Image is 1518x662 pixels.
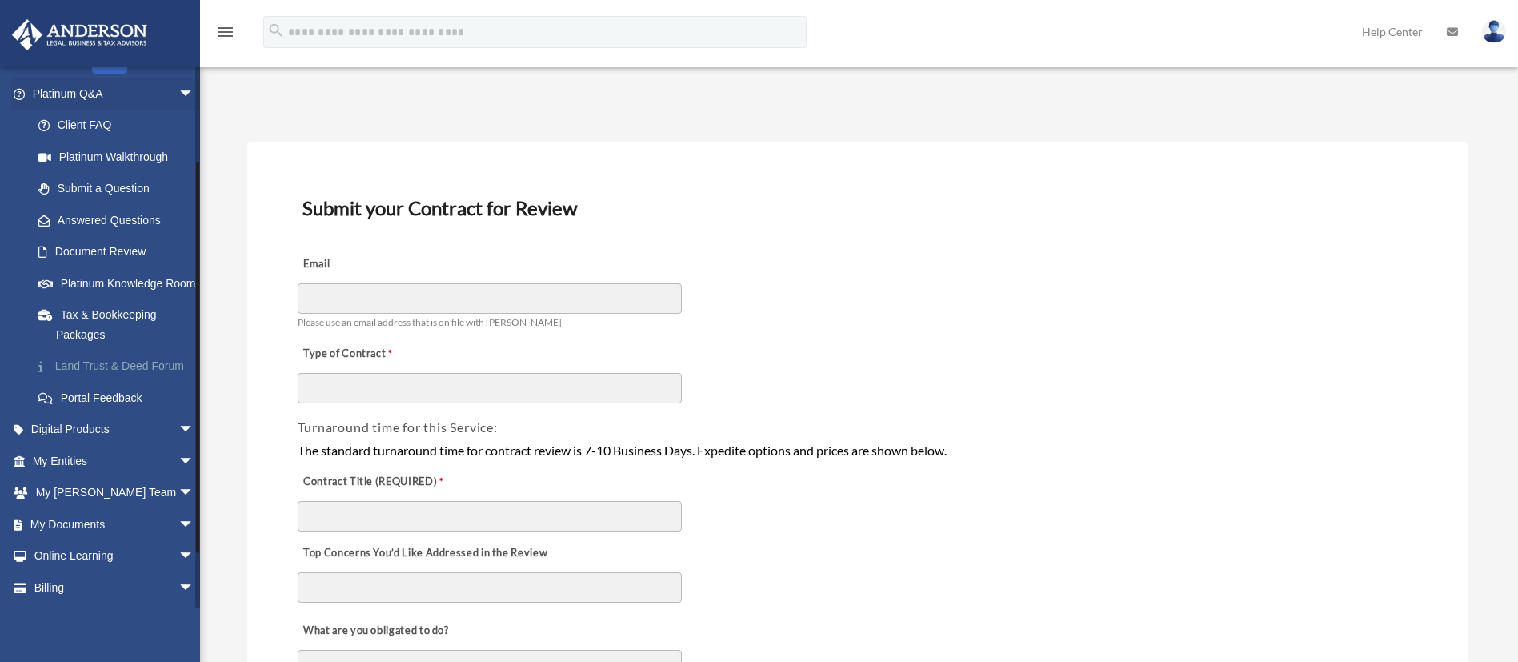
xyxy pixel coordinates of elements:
span: Turnaround time for this Service: [298,419,498,435]
a: Land Trust & Deed Forum [22,351,218,383]
span: Please use an email address that is on file with [PERSON_NAME] [298,316,562,328]
label: Contract Title (REQUIRED) [298,471,458,494]
a: Platinum Walkthrough [22,141,218,173]
a: My [PERSON_NAME] Teamarrow_drop_down [11,477,218,509]
a: Events Calendar [11,604,218,636]
label: What are you obligated to do? [298,620,458,643]
label: Email [298,254,458,276]
a: Platinum Q&Aarrow_drop_down [11,78,218,110]
a: Tax & Bookkeeping Packages [22,299,218,351]
h3: Submit your Contract for Review [296,191,1419,225]
a: Online Learningarrow_drop_down [11,540,218,572]
span: arrow_drop_down [178,508,210,541]
a: Digital Productsarrow_drop_down [11,414,218,446]
div: The standard turnaround time for contract review is 7-10 Business Days. Expedite options and pric... [298,440,1417,461]
span: arrow_drop_down [178,445,210,478]
a: Submit a Question [22,173,218,205]
a: Billingarrow_drop_down [11,572,218,604]
span: arrow_drop_down [178,572,210,604]
span: arrow_drop_down [178,78,210,110]
span: arrow_drop_down [178,540,210,573]
a: Answered Questions [22,204,218,236]
label: Type of Contract [298,343,458,366]
a: menu [216,28,235,42]
a: Platinum Knowledge Room [22,267,218,299]
a: Document Review [22,236,210,268]
a: My Documentsarrow_drop_down [11,508,218,540]
label: Top Concerns You’d Like Addressed in the Review [298,543,552,565]
span: arrow_drop_down [178,414,210,447]
a: Portal Feedback [22,382,218,414]
a: Client FAQ [22,110,218,142]
img: User Pic [1482,20,1506,43]
i: search [267,22,285,39]
i: menu [216,22,235,42]
a: My Entitiesarrow_drop_down [11,445,218,477]
img: Anderson Advisors Platinum Portal [7,19,152,50]
span: arrow_drop_down [178,477,210,510]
